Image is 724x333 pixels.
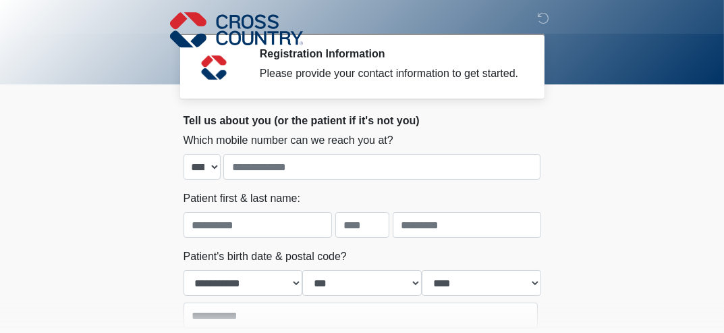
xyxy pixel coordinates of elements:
label: Patient first & last name: [184,190,300,207]
div: Please provide your contact information to get started. [260,66,521,82]
img: Agent Avatar [194,47,234,88]
img: Cross Country Logo [170,10,304,49]
label: Patient's birth date & postal code? [184,249,347,265]
label: Which mobile number can we reach you at? [184,132,393,149]
h2: Tell us about you (or the patient if it's not you) [184,114,541,127]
